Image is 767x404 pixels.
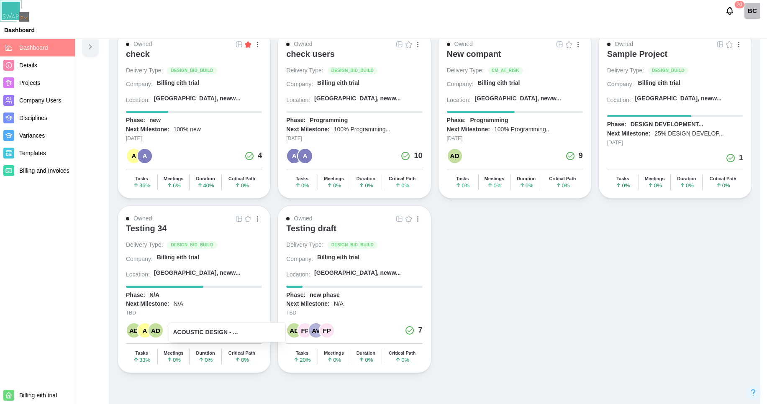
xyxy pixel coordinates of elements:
[173,328,238,337] div: ACOUSTIC DESIGN - ...
[126,66,163,75] div: Delivery Type:
[396,215,403,222] img: Grid Icon
[258,150,262,162] div: 4
[19,150,46,156] span: Templates
[286,255,313,263] div: Company:
[19,167,69,174] span: Billing and Invoices
[395,182,409,188] span: 0 %
[310,291,340,299] div: new phase
[234,214,244,223] a: Open Project Grid
[389,350,416,356] div: Critical Path
[555,40,564,49] a: Grid Icon
[448,149,462,163] div: AD
[723,4,737,18] button: Notifications
[126,271,150,279] div: Location:
[477,79,582,90] a: Billing eith trial
[404,214,413,223] button: Empty Star
[357,350,375,356] div: Duration
[607,49,668,59] div: Sample Project
[126,49,150,59] div: check
[127,323,141,338] div: AD
[654,130,723,138] div: 25% DESIGN DEVELOP...
[167,182,181,188] span: 6 %
[484,176,504,182] div: Meetings
[447,125,490,134] div: Next Milestone:
[154,269,241,277] div: [GEOGRAPHIC_DATA], neww...
[331,242,374,248] span: DESIGN_BID_BUILD
[286,241,323,249] div: Delivery Type:
[635,95,722,103] div: [GEOGRAPHIC_DATA], neww...
[235,182,249,188] span: 0 %
[447,96,471,105] div: Location:
[138,149,152,163] div: A
[286,271,310,279] div: Location:
[357,176,375,182] div: Duration
[294,214,312,223] div: Owned
[126,223,167,233] div: Testing 34
[234,40,244,49] a: Open Project Grid
[126,223,262,241] a: Testing 34
[294,40,312,49] div: Owned
[19,132,45,139] span: Variances
[126,291,145,299] div: Phase:
[734,1,744,8] div: 20
[157,79,262,90] a: Billing eith trial
[414,150,422,162] div: 10
[126,241,163,249] div: Delivery Type:
[396,41,403,48] img: Grid Icon
[716,40,725,49] a: Open Project Grid
[171,242,213,248] span: DESIGN_BID_BUILD
[228,350,255,356] div: Critical Path
[418,325,422,336] div: 7
[631,120,703,129] div: DESIGN DEVELOPMENT...
[309,323,323,338] div: AV
[133,214,152,223] div: Owned
[126,135,262,143] div: [DATE]
[286,80,313,89] div: Company:
[324,350,344,356] div: Meetings
[607,120,626,129] div: Phase:
[566,41,572,48] img: Empty Star
[327,357,341,363] span: 0 %
[395,214,404,223] a: Open Project Grid
[739,152,743,164] div: 1
[19,62,37,69] span: Details
[126,49,262,66] a: check
[286,223,336,233] div: Testing draft
[638,79,680,87] div: Billing eith trial
[359,182,373,188] span: 0 %
[287,323,301,338] div: AD
[710,176,736,182] div: Critical Path
[293,357,310,363] span: 20 %
[198,357,213,363] span: 0 %
[149,116,161,125] div: new
[244,40,253,49] button: Filled Star
[389,176,416,182] div: Critical Path
[555,40,564,49] a: Open Project Grid
[19,392,57,399] span: Billing eith trial
[157,253,262,265] a: Billing eith trial
[557,41,563,48] img: Grid Icon
[286,135,422,143] div: [DATE]
[138,323,152,338] div: A
[616,182,630,188] span: 0 %
[579,150,583,162] div: 9
[126,80,153,89] div: Company:
[286,49,422,66] a: check users
[245,215,251,222] img: Empty Star
[744,3,760,19] div: BC
[287,149,301,163] div: A
[286,49,335,59] div: check users
[324,176,344,182] div: Meetings
[447,66,484,75] div: Delivery Type:
[616,176,629,182] div: Tasks
[171,67,213,74] span: DESIGN_BID_BUILD
[470,116,508,125] div: Programming
[196,350,215,356] div: Duration
[126,300,169,308] div: Next Milestone:
[564,40,574,49] button: Empty Star
[517,176,536,182] div: Duration
[157,79,199,87] div: Billing eith trial
[405,215,412,222] img: Empty Star
[320,323,334,338] div: FP
[228,176,255,182] div: Critical Path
